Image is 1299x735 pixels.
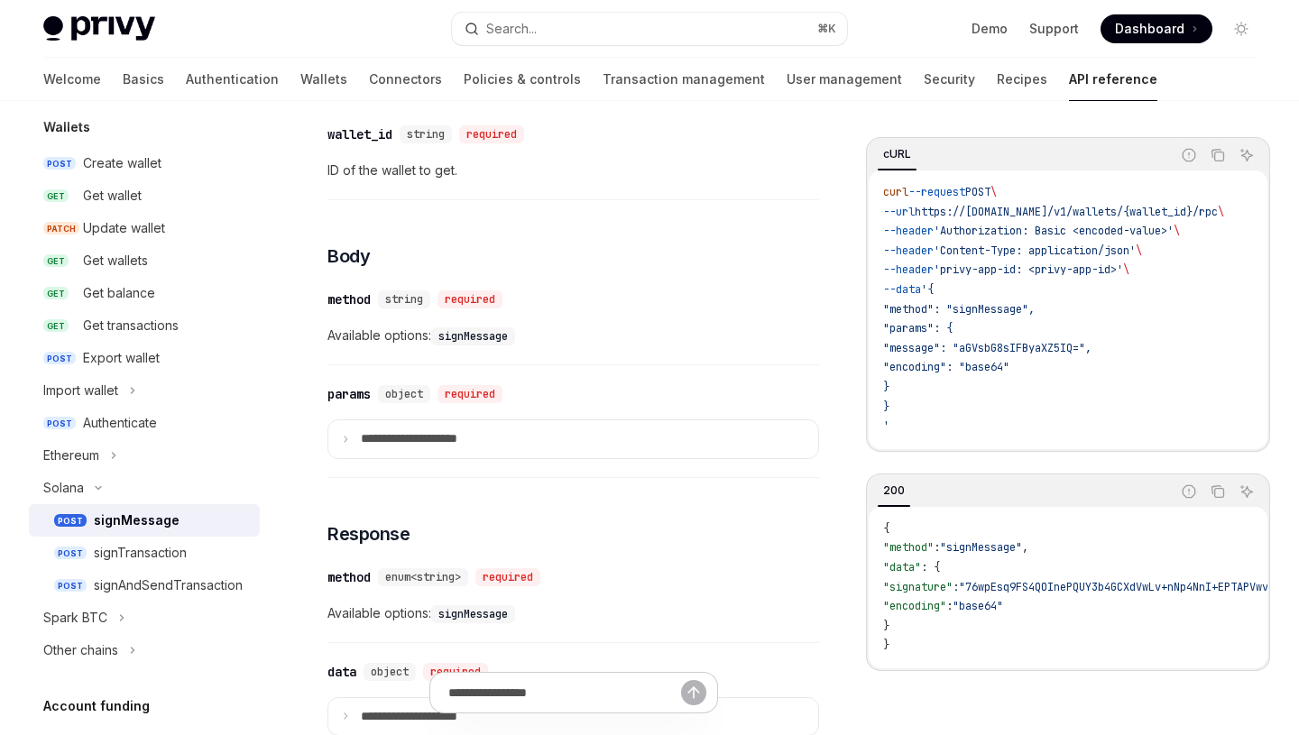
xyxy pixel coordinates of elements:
[486,18,537,40] div: Search...
[43,157,76,170] span: POST
[94,574,243,596] div: signAndSendTransaction
[883,302,1035,317] span: "method": "signMessage",
[431,605,515,623] code: signMessage
[883,580,953,594] span: "signature"
[883,380,889,394] span: }
[921,282,934,297] span: '{
[883,599,946,613] span: "encoding"
[883,205,915,219] span: --url
[459,125,524,143] div: required
[385,570,461,584] span: enum<string>
[921,560,940,574] span: : {
[817,22,836,36] span: ⌘ K
[29,634,260,666] button: Toggle Other chains section
[327,568,371,586] div: method
[1022,540,1028,555] span: ,
[43,254,69,268] span: GET
[883,321,953,335] span: "params": {
[83,412,157,434] div: Authenticate
[934,262,1123,277] span: 'privy-app-id: <privy-app-id>'
[43,380,118,401] div: Import wallet
[29,309,260,342] a: GETGet transactions
[300,58,347,101] a: Wallets
[29,179,260,212] a: GETGet wallet
[29,212,260,244] a: PATCHUpdate wallet
[327,243,370,269] span: Body
[997,58,1047,101] a: Recipes
[1177,143,1201,167] button: Report incorrect code
[883,224,934,238] span: --header
[990,185,997,199] span: \
[29,147,260,179] a: POSTCreate wallet
[883,418,889,433] span: '
[43,417,76,430] span: POST
[878,480,910,501] div: 200
[934,224,1174,238] span: 'Authorization: Basic <encoded-value>'
[385,292,423,307] span: string
[883,360,1009,374] span: "encoding": "base64"
[908,185,965,199] span: --request
[29,569,260,602] a: POSTsignAndSendTransaction
[43,16,155,41] img: light logo
[43,695,150,717] h5: Account funding
[924,58,975,101] a: Security
[186,58,279,101] a: Authentication
[43,189,69,203] span: GET
[94,510,180,531] div: signMessage
[883,540,934,555] span: "method"
[327,325,819,346] span: Available options:
[883,521,889,536] span: {
[123,58,164,101] a: Basics
[438,290,502,308] div: required
[883,638,889,652] span: }
[1235,480,1258,503] button: Ask AI
[29,277,260,309] a: GETGet balance
[54,547,87,560] span: POST
[83,315,179,336] div: Get transactions
[43,639,118,661] div: Other chains
[1177,480,1201,503] button: Report incorrect code
[1069,58,1157,101] a: API reference
[29,537,260,569] a: POSTsignTransaction
[29,374,260,407] button: Toggle Import wallet section
[43,477,84,499] div: Solana
[83,217,165,239] div: Update wallet
[327,521,410,547] span: Response
[946,599,953,613] span: :
[327,290,371,308] div: method
[371,665,409,679] span: object
[1227,14,1256,43] button: Toggle dark mode
[878,143,917,165] div: cURL
[43,319,69,333] span: GET
[1218,205,1224,219] span: \
[1101,14,1212,43] a: Dashboard
[327,125,392,143] div: wallet_id
[787,58,902,101] a: User management
[43,58,101,101] a: Welcome
[83,152,161,174] div: Create wallet
[94,542,187,564] div: signTransaction
[83,185,142,207] div: Get wallet
[407,127,445,142] span: string
[1174,224,1180,238] span: \
[1115,20,1184,38] span: Dashboard
[43,222,79,235] span: PATCH
[883,400,889,414] span: }
[934,540,940,555] span: :
[452,13,846,45] button: Open search
[883,243,934,258] span: --header
[1235,143,1258,167] button: Ask AI
[43,607,107,629] div: Spark BTC
[423,663,488,681] div: required
[385,387,423,401] span: object
[1206,143,1230,167] button: Copy the contents from the code block
[464,58,581,101] a: Policies & controls
[883,619,889,633] span: }
[883,282,921,297] span: --data
[43,352,76,365] span: POST
[43,445,99,466] div: Ethereum
[29,439,260,472] button: Toggle Ethereum section
[940,540,1022,555] span: "signMessage"
[934,243,1136,258] span: 'Content-Type: application/json'
[972,20,1008,38] a: Demo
